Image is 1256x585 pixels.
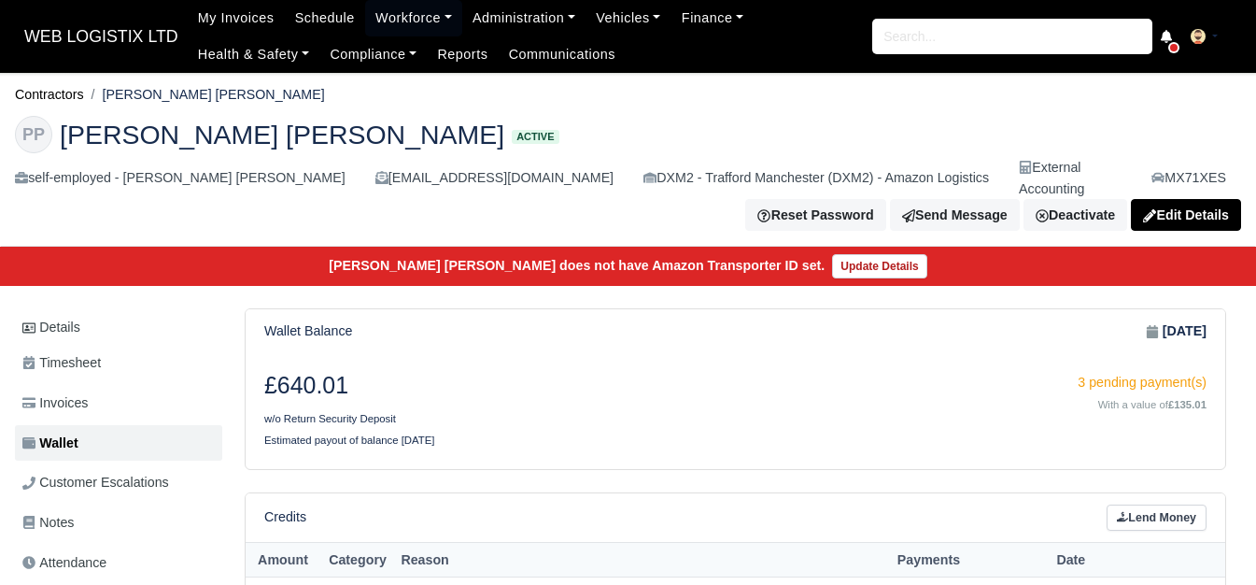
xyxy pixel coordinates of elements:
a: Notes [15,505,222,541]
a: MX71XES [1151,167,1226,189]
li: [PERSON_NAME] [PERSON_NAME] [84,84,325,106]
a: Send Message [890,199,1020,231]
strong: £135.01 [1168,399,1207,410]
span: [PERSON_NAME] [PERSON_NAME] [60,121,504,148]
div: External Accounting [1019,157,1122,200]
div: PP [15,116,52,153]
div: DXM2 - Trafford Manchester (DXM2) - Amazon Logistics [643,167,989,189]
a: Lend Money [1107,505,1207,532]
span: Customer Escalations [22,472,169,493]
th: Date [1051,543,1172,578]
button: Reset Password [745,199,885,231]
span: Wallet [22,433,78,454]
span: Attendance [22,552,106,574]
a: Health & Safety [188,36,320,73]
div: 3 pending payment(s) [750,372,1207,393]
small: Estimated payout of balance [DATE] [264,435,435,446]
small: With a value of [1098,399,1207,410]
h6: Wallet Balance [264,323,352,339]
div: self-employed - [PERSON_NAME] [PERSON_NAME] [15,167,346,189]
a: WEB LOGISTIX LTD [15,19,188,55]
a: Details [15,310,222,345]
th: Category [320,543,395,578]
h3: £640.01 [264,372,722,400]
a: Deactivate [1023,199,1127,231]
span: Active [512,130,558,144]
a: Customer Escalations [15,464,222,501]
div: Paige Nicole Pelham [1,101,1255,248]
a: Wallet [15,425,222,462]
th: Payments [891,543,1051,578]
span: WEB LOGISTIX LTD [15,18,188,55]
iframe: Chat Widget [1163,495,1256,585]
a: Update Details [832,254,926,278]
a: Edit Details [1131,199,1241,231]
a: Attendance [15,545,222,581]
strong: [DATE] [1163,321,1207,342]
a: Communications [499,36,627,73]
a: Timesheet [15,345,222,381]
span: Timesheet [22,352,101,374]
span: Notes [22,512,74,534]
div: [EMAIL_ADDRESS][DOMAIN_NAME] [375,167,614,189]
a: Contractors [15,87,84,102]
input: Search... [872,19,1152,54]
a: Reports [427,36,498,73]
th: Amount [246,543,320,578]
h6: Credits [264,509,306,525]
small: w/o Return Security Deposit [264,413,396,424]
span: Invoices [22,392,88,414]
th: Reason [395,543,891,578]
a: Invoices [15,385,222,421]
a: Compliance [319,36,427,73]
